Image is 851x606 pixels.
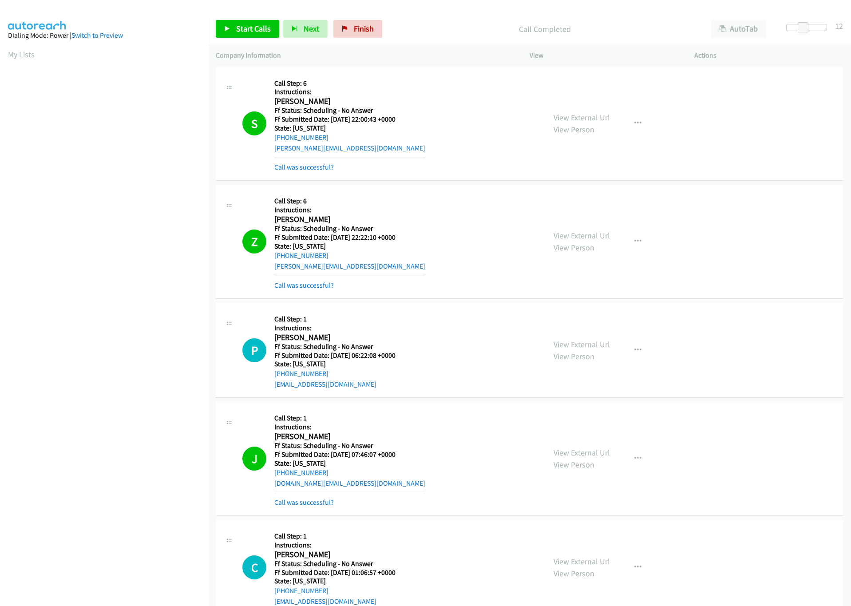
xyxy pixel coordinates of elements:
h1: C [242,555,266,579]
h5: Instructions: [274,423,425,432]
a: [EMAIL_ADDRESS][DOMAIN_NAME] [274,380,376,388]
a: View Person [554,124,594,135]
div: 12 [835,20,843,32]
h5: Call Step: 1 [274,315,407,324]
a: Start Calls [216,20,279,38]
a: View External Url [554,556,610,566]
a: Finish [333,20,382,38]
a: Call was successful? [274,498,334,507]
h2: [PERSON_NAME] [274,214,407,225]
h5: Ff Status: Scheduling - No Answer [274,342,407,351]
h5: Ff Status: Scheduling - No Answer [274,224,425,233]
button: AutoTab [711,20,766,38]
h5: Ff Submitted Date: [DATE] 07:46:07 +0000 [274,450,425,459]
a: Switch to Preview [71,31,123,40]
span: Start Calls [236,24,271,34]
a: [PERSON_NAME][EMAIL_ADDRESS][DOMAIN_NAME] [274,262,425,270]
h5: Ff Submitted Date: [DATE] 22:22:10 +0000 [274,233,425,242]
span: Finish [354,24,374,34]
h2: [PERSON_NAME] [274,333,407,343]
h5: State: [US_STATE] [274,360,407,368]
a: [PHONE_NUMBER] [274,133,329,142]
a: Call was successful? [274,163,334,171]
h5: Ff Status: Scheduling - No Answer [274,106,425,115]
a: Call was successful? [274,281,334,289]
h5: Ff Submitted Date: [DATE] 06:22:08 +0000 [274,351,407,360]
div: Dialing Mode: Power | [8,30,200,41]
a: [EMAIL_ADDRESS][DOMAIN_NAME] [274,597,376,606]
h1: J [242,447,266,471]
span: Next [304,24,319,34]
a: View External Url [554,230,610,241]
p: Company Information [216,50,514,61]
a: View Person [554,568,594,578]
a: [PHONE_NUMBER] [274,586,329,595]
iframe: Dialpad [8,68,208,490]
h5: State: [US_STATE] [274,459,425,468]
a: View Person [554,242,594,253]
a: View Person [554,351,594,361]
h5: State: [US_STATE] [274,242,425,251]
a: [PHONE_NUMBER] [274,369,329,378]
a: [PERSON_NAME][EMAIL_ADDRESS][DOMAIN_NAME] [274,144,425,152]
h5: Call Step: 1 [274,414,425,423]
div: The call is yet to be attempted [242,338,266,362]
h1: S [242,111,266,135]
a: My Lists [8,49,35,59]
h1: P [242,338,266,362]
h1: Z [242,230,266,253]
h2: [PERSON_NAME] [274,432,407,442]
h5: Ff Status: Scheduling - No Answer [274,559,407,568]
a: View External Url [554,448,610,458]
h5: Ff Submitted Date: [DATE] 01:06:57 +0000 [274,568,407,577]
h5: Ff Submitted Date: [DATE] 22:00:43 +0000 [274,115,425,124]
a: [PHONE_NUMBER] [274,251,329,260]
a: View External Url [554,112,610,123]
p: View [530,50,678,61]
h5: Call Step: 1 [274,532,407,541]
h2: [PERSON_NAME] [274,550,407,560]
h5: Instructions: [274,541,407,550]
h5: Instructions: [274,324,407,333]
a: [DOMAIN_NAME][EMAIL_ADDRESS][DOMAIN_NAME] [274,479,425,487]
a: View External Url [554,339,610,349]
h2: [PERSON_NAME] [274,96,407,107]
h5: Instructions: [274,87,425,96]
h5: Ff Status: Scheduling - No Answer [274,441,425,450]
h5: State: [US_STATE] [274,577,407,586]
h5: Instructions: [274,206,425,214]
h5: Call Step: 6 [274,79,425,88]
p: Actions [694,50,843,61]
h5: Call Step: 6 [274,197,425,206]
a: [PHONE_NUMBER] [274,468,329,477]
button: Next [283,20,328,38]
a: View Person [554,459,594,470]
p: Call Completed [394,23,695,35]
h5: State: [US_STATE] [274,124,425,133]
div: The call is yet to be attempted [242,555,266,579]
